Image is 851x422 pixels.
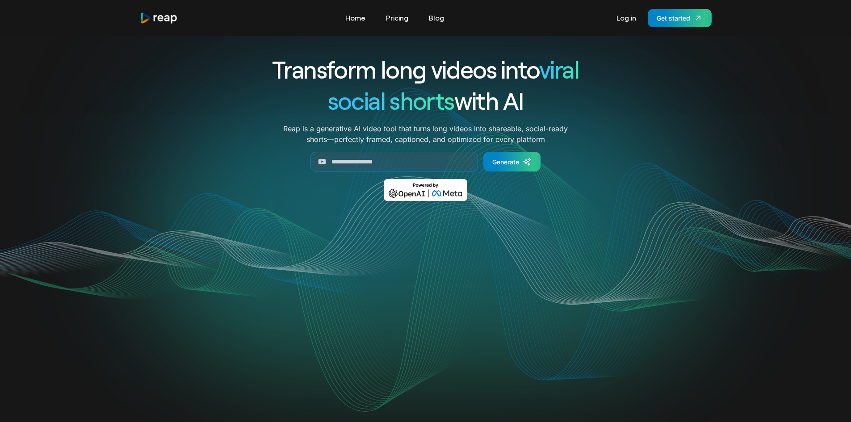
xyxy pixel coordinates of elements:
[384,179,467,201] img: Powered by OpenAI & Meta
[492,157,519,167] div: Generate
[140,12,178,24] a: home
[283,123,568,145] p: Reap is a generative AI video tool that turns long videos into shareable, social-ready shorts—per...
[240,152,612,171] form: Generate Form
[140,12,178,24] img: reap logo
[612,11,641,25] a: Log in
[424,11,449,25] a: Blog
[381,11,413,25] a: Pricing
[240,54,612,85] h1: Transform long videos into
[328,86,454,115] span: social shorts
[657,13,690,23] div: Get started
[648,9,712,27] a: Get started
[483,152,541,171] a: Generate
[539,54,579,84] span: viral
[341,11,370,25] a: Home
[246,214,605,394] video: Your browser does not support the video tag.
[240,85,612,116] h1: with AI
